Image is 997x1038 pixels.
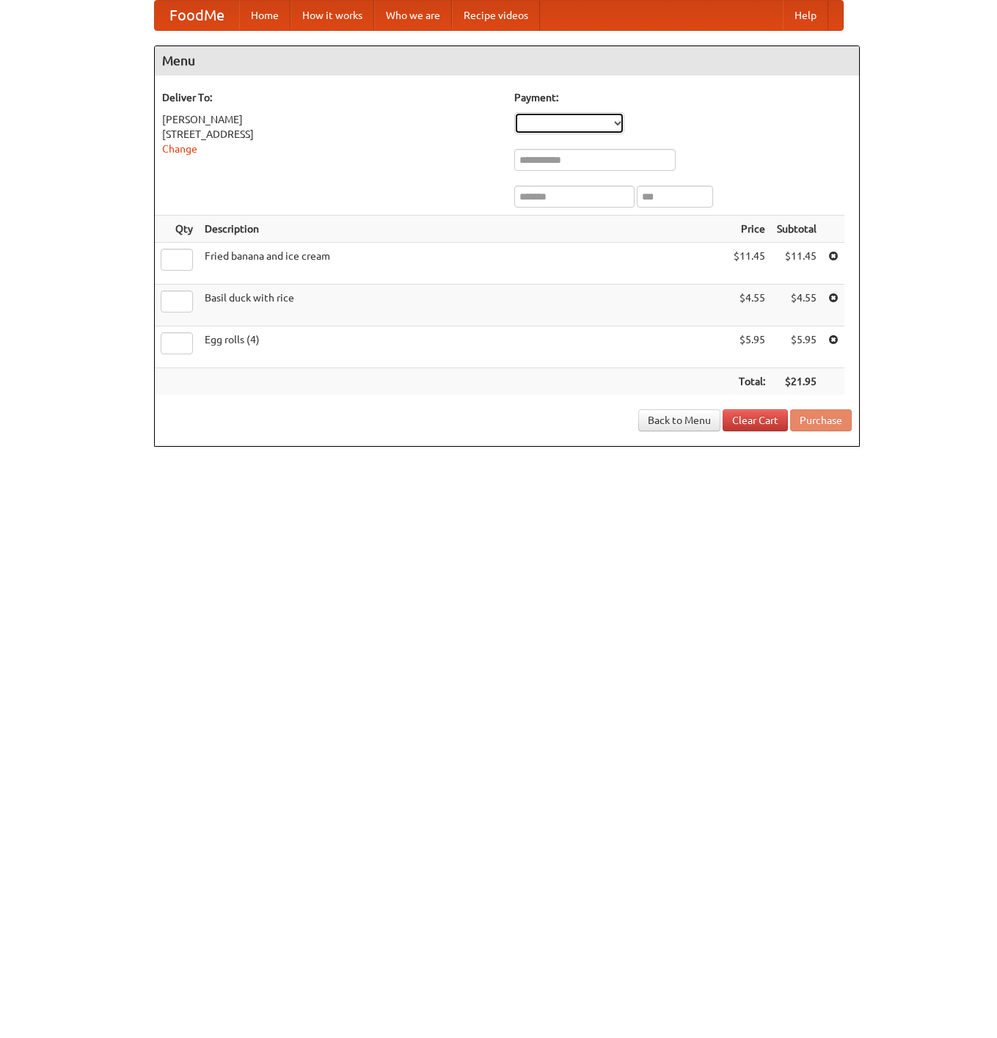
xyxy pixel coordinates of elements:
[162,112,500,127] div: [PERSON_NAME]
[155,1,239,30] a: FoodMe
[771,285,822,326] td: $4.55
[199,216,728,243] th: Description
[199,285,728,326] td: Basil duck with rice
[199,243,728,285] td: Fried banana and ice cream
[452,1,540,30] a: Recipe videos
[162,127,500,142] div: [STREET_ADDRESS]
[728,216,771,243] th: Price
[771,243,822,285] td: $11.45
[291,1,374,30] a: How it works
[723,409,788,431] a: Clear Cart
[374,1,452,30] a: Who we are
[239,1,291,30] a: Home
[638,409,720,431] a: Back to Menu
[199,326,728,368] td: Egg rolls (4)
[728,243,771,285] td: $11.45
[783,1,828,30] a: Help
[155,46,859,76] h4: Menu
[728,326,771,368] td: $5.95
[162,143,197,155] a: Change
[728,285,771,326] td: $4.55
[771,326,822,368] td: $5.95
[514,90,852,105] h5: Payment:
[728,368,771,395] th: Total:
[155,216,199,243] th: Qty
[790,409,852,431] button: Purchase
[771,216,822,243] th: Subtotal
[771,368,822,395] th: $21.95
[162,90,500,105] h5: Deliver To:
